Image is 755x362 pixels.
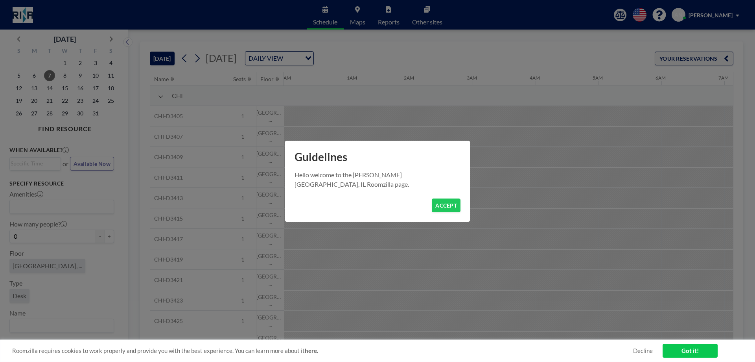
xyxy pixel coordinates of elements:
[305,347,318,354] a: here.
[432,199,460,212] button: ACCEPT
[285,141,470,170] h1: Guidelines
[663,344,718,358] a: Got it!
[295,170,460,189] p: Hello welcome to the [PERSON_NAME][GEOGRAPHIC_DATA], IL Roomzilla page.
[12,347,633,355] span: Roomzilla requires cookies to work properly and provide you with the best experience. You can lea...
[633,347,653,355] a: Decline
